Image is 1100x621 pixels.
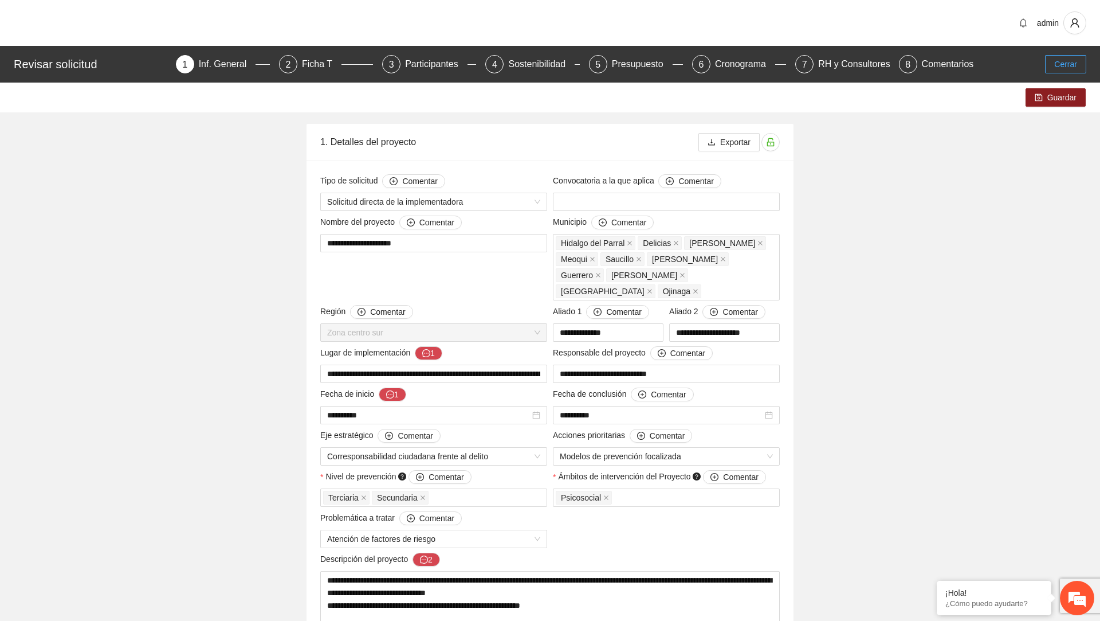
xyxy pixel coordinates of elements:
span: close [590,256,595,262]
span: close [627,240,632,246]
div: 4Sostenibilidad [485,55,579,73]
div: Inf. General [199,55,256,73]
span: Municipio [553,216,654,229]
span: Chihuahua [556,284,655,298]
span: question-circle [398,472,406,481]
span: 4 [492,60,497,69]
button: bell [1014,14,1032,32]
span: Problemática a tratar [320,511,462,525]
button: saveGuardar [1026,88,1086,107]
div: Chatee con nosotros ahora [60,58,192,73]
div: 1Inf. General [176,55,270,73]
span: Ámbitos de intervención del Proyecto [558,470,765,484]
div: Revisar solicitud [14,55,169,73]
span: Comentar [402,175,437,188]
span: 3 [389,60,394,69]
div: Presupuesto [612,55,673,73]
span: Acciones prioritarias [553,429,692,443]
span: message [420,556,428,565]
div: 6Cronograma [692,55,786,73]
span: 5 [595,60,600,69]
span: Nombre del proyecto [320,216,462,229]
button: Aliado 2 [702,305,765,319]
span: Cuauhtémoc [647,252,729,266]
span: Comentar [606,306,641,318]
span: close [693,288,698,294]
button: Acciones prioritarias [630,429,692,443]
span: plus-circle [599,218,607,228]
span: plus-circle [658,349,666,358]
div: Cronograma [715,55,775,73]
span: close [636,256,642,262]
span: Modelos de prevención focalizada [560,448,773,465]
span: Descripción del proyecto [320,553,440,567]
div: 5Presupuesto [589,55,683,73]
div: RH y Consultores [818,55,899,73]
button: Municipio [591,216,654,229]
span: Fecha de conclusión [553,388,694,401]
span: close [720,256,726,262]
span: Ojinaga [658,284,701,298]
span: plus-circle [710,473,718,482]
button: user [1063,11,1086,34]
span: Psicosocial [561,491,601,504]
span: [PERSON_NAME] [652,253,718,265]
div: Minimizar ventana de chat en vivo [188,6,215,33]
span: unlock [762,138,779,147]
span: plus-circle [385,432,393,441]
span: 1 [182,60,187,69]
span: plus-circle [666,177,674,186]
span: Lugar de implementación [320,346,442,360]
button: Cerrar [1045,55,1086,73]
span: Convocatoria a la que aplica [553,174,721,188]
button: downloadExportar [698,133,760,151]
button: Aliado 1 [586,305,649,319]
span: Eje estratégico [320,429,441,443]
span: Estamos en línea. [66,153,158,269]
button: Eje estratégico [378,429,440,443]
span: plus-circle [407,218,415,228]
button: Descripción del proyecto [412,553,440,567]
span: save [1035,93,1043,103]
p: ¿Cómo puedo ayudarte? [945,599,1043,608]
span: [PERSON_NAME] [611,269,677,282]
span: admin [1037,18,1059,28]
span: Región [320,305,413,319]
span: Delicias [638,236,682,250]
button: Nivel de prevención question-circle [408,470,471,484]
span: 8 [905,60,910,69]
div: ¡Hola! [945,588,1043,597]
span: Comentar [419,216,454,229]
div: 1. Detalles del proyecto [320,126,698,158]
span: 2 [285,60,290,69]
span: Hidalgo del Parral [561,237,624,249]
span: message [422,349,430,358]
span: Hidalgo del Parral [556,236,635,250]
span: Saucillo [606,253,634,265]
span: Psicosocial [556,491,612,505]
div: 8Comentarios [899,55,974,73]
span: Comentar [651,388,686,401]
span: Exportar [720,136,751,149]
span: Aldama [606,268,688,282]
span: Secundaria [377,491,418,504]
span: 7 [802,60,807,69]
span: close [673,240,679,246]
button: Nombre del proyecto [399,216,462,229]
span: close [757,240,763,246]
span: Comentar [650,429,685,442]
span: Tipo de solicitud [320,174,445,188]
span: Delicias [643,237,671,249]
span: Comentar [723,471,758,483]
span: Zona centro sur [327,324,540,341]
span: Ojinaga [663,285,690,298]
div: 2Ficha T [279,55,373,73]
span: bell [1015,18,1032,28]
button: Fecha de conclusión [631,388,693,401]
span: Corresponsabilidad ciudadana frente al delito [327,448,540,465]
span: Comentar [398,429,433,442]
button: Región [350,305,412,319]
span: user [1064,18,1086,28]
span: plus-circle [407,514,415,524]
span: Nivel de prevención [325,470,471,484]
